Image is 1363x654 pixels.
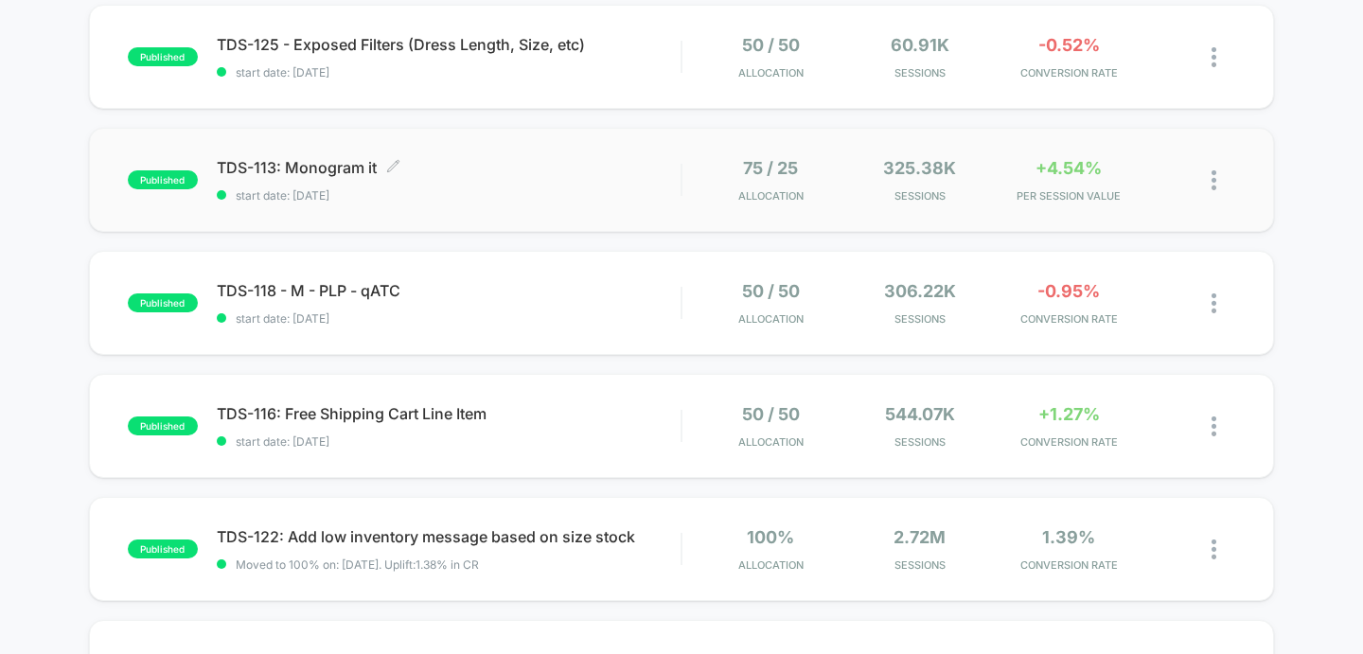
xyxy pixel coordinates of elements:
[1000,189,1139,203] span: PER SESSION VALUE
[217,158,681,177] span: TDS-113: Monogram it
[1036,158,1102,178] span: +4.54%
[1212,416,1216,436] img: close
[742,404,800,424] span: 50 / 50
[1038,35,1100,55] span: -0.52%
[738,189,804,203] span: Allocation
[1212,293,1216,313] img: close
[236,557,479,572] span: Moved to 100% on: [DATE] . Uplift: 1.38% in CR
[742,35,800,55] span: 50 / 50
[891,35,949,55] span: 60.91k
[738,558,804,572] span: Allocation
[128,539,198,558] span: published
[1042,527,1095,547] span: 1.39%
[747,527,794,547] span: 100%
[217,281,681,300] span: TDS-118 - M - PLP - qATC
[128,47,198,66] span: published
[738,312,804,326] span: Allocation
[1037,281,1100,301] span: -0.95%
[738,66,804,80] span: Allocation
[1000,435,1139,449] span: CONVERSION RATE
[1038,404,1100,424] span: +1.27%
[128,293,198,312] span: published
[1212,47,1216,67] img: close
[850,435,989,449] span: Sessions
[850,66,989,80] span: Sessions
[217,35,681,54] span: TDS-125 - Exposed Filters (Dress Length, Size, etc)
[217,527,681,546] span: TDS-122: Add low inventory message based on size stock
[850,312,989,326] span: Sessions
[850,558,989,572] span: Sessions
[850,189,989,203] span: Sessions
[217,188,681,203] span: start date: [DATE]
[743,158,798,178] span: 75 / 25
[217,434,681,449] span: start date: [DATE]
[885,404,955,424] span: 544.07k
[894,527,946,547] span: 2.72M
[128,416,198,435] span: published
[217,65,681,80] span: start date: [DATE]
[1000,312,1139,326] span: CONVERSION RATE
[217,404,681,423] span: TDS-116: Free Shipping Cart Line Item
[883,158,956,178] span: 325.38k
[1000,66,1139,80] span: CONVERSION RATE
[217,311,681,326] span: start date: [DATE]
[884,281,956,301] span: 306.22k
[1212,170,1216,190] img: close
[1212,539,1216,559] img: close
[128,170,198,189] span: published
[738,435,804,449] span: Allocation
[742,281,800,301] span: 50 / 50
[1000,558,1139,572] span: CONVERSION RATE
